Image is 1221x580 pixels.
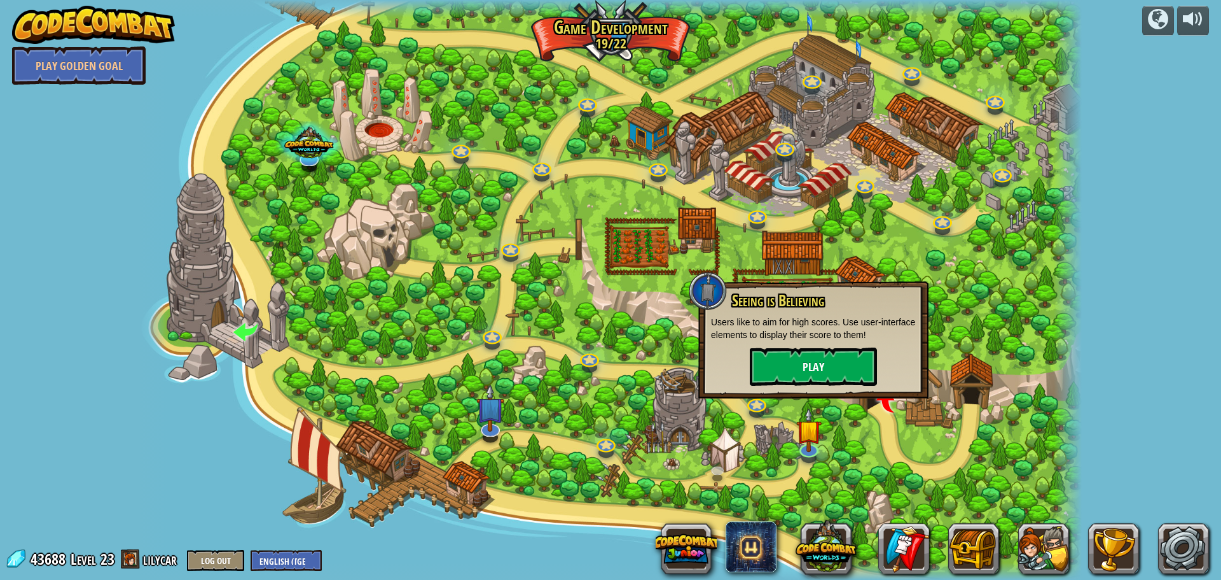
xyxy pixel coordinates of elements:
img: level-banner-started.png [796,408,822,452]
img: CodeCombat - Learn how to code by playing a game [12,6,175,44]
button: Adjust volume [1177,6,1209,36]
img: level-banner-unstarted-subscriber.png [476,384,504,432]
button: Log Out [187,550,244,571]
p: Users like to aim for high scores. Use user-interface elements to display their score to them! [711,316,916,341]
span: 23 [100,549,114,569]
span: 43688 [31,549,69,569]
button: Play [750,348,877,386]
span: Seeing is Believing [732,290,824,311]
a: Play Golden Goal [12,46,146,85]
a: lilycar [143,549,181,569]
button: Campaigns [1142,6,1174,36]
span: Level [71,549,96,570]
